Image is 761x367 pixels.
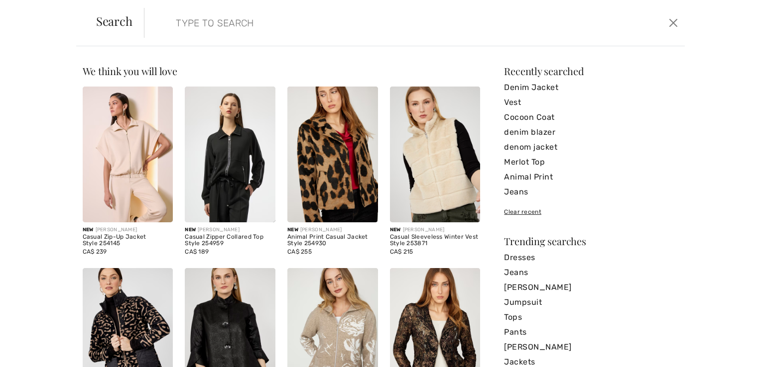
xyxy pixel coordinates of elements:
span: New [83,227,94,233]
div: Casual Zip-Up Jacket Style 254145 [83,234,173,248]
span: CA$ 215 [390,248,413,255]
img: Casual Sleeveless Winter Vest Style 253871. Champagne [390,87,481,222]
span: Chat [22,7,42,16]
span: CA$ 189 [185,248,209,255]
a: Jumpsuit [504,295,678,310]
button: Close [666,15,681,31]
div: [PERSON_NAME] [185,226,275,234]
div: [PERSON_NAME] [287,226,378,234]
div: Animal Print Casual Jacket Style 254930 [287,234,378,248]
span: CA$ 239 [83,248,107,255]
a: Jeans [504,265,678,280]
a: [PERSON_NAME] [504,340,678,355]
a: Animal Print [504,170,678,184]
a: Cocoon Coat [504,110,678,125]
span: New [287,227,298,233]
a: [PERSON_NAME] [504,280,678,295]
span: Search [96,15,132,27]
a: Dresses [504,250,678,265]
a: Vest [504,95,678,110]
a: Denim Jacket [504,80,678,95]
div: Casual Sleeveless Winter Vest Style 253871 [390,234,481,248]
span: New [390,227,401,233]
a: Jeans [504,184,678,199]
a: Pants [504,325,678,340]
img: Casual Zip-Up Jacket Style 254145. Black [83,87,173,222]
div: Clear recent [504,207,678,216]
span: CA$ 255 [287,248,312,255]
div: [PERSON_NAME] [390,226,481,234]
img: Animal Print Casual Jacket Style 254930. Camel/Black [287,87,378,222]
a: Merlot Top [504,155,678,170]
a: Tops [504,310,678,325]
span: New [185,227,196,233]
div: Casual Zipper Collared Top Style 254959 [185,234,275,248]
div: Trending searches [504,236,678,246]
input: TYPE TO SEARCH [168,8,541,38]
img: Casual Zipper Collared Top Style 254959. Black [185,87,275,222]
a: denom jacket [504,140,678,155]
span: We think you will love [83,64,177,78]
a: denim blazer [504,125,678,140]
div: Recently searched [504,66,678,76]
div: [PERSON_NAME] [83,226,173,234]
